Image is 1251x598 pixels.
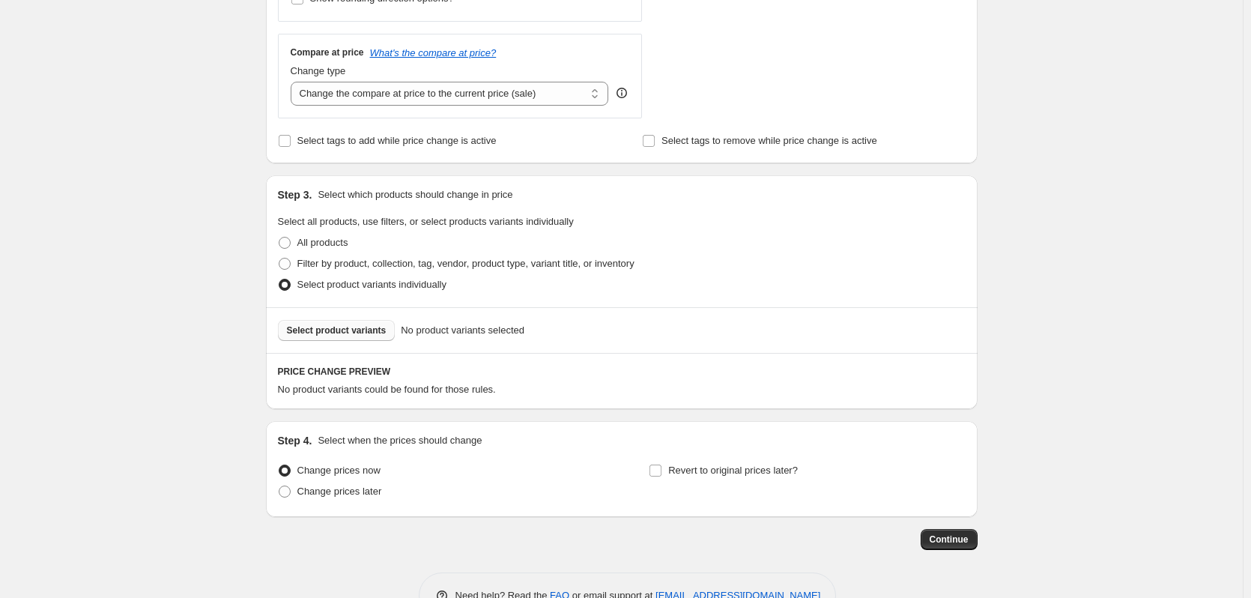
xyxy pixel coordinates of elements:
[297,465,381,476] span: Change prices now
[930,534,969,546] span: Continue
[291,46,364,58] h3: Compare at price
[278,216,574,227] span: Select all products, use filters, or select products variants individually
[291,65,346,76] span: Change type
[278,433,312,448] h2: Step 4.
[278,320,396,341] button: Select product variants
[921,529,978,550] button: Continue
[297,135,497,146] span: Select tags to add while price change is active
[278,366,966,378] h6: PRICE CHANGE PREVIEW
[401,323,524,338] span: No product variants selected
[370,47,497,58] button: What's the compare at price?
[297,258,634,269] span: Filter by product, collection, tag, vendor, product type, variant title, or inventory
[668,465,798,476] span: Revert to original prices later?
[661,135,877,146] span: Select tags to remove while price change is active
[297,279,446,290] span: Select product variants individually
[297,486,382,497] span: Change prices later
[614,85,629,100] div: help
[278,187,312,202] h2: Step 3.
[287,324,387,336] span: Select product variants
[278,384,496,395] span: No product variants could be found for those rules.
[318,187,512,202] p: Select which products should change in price
[297,237,348,248] span: All products
[318,433,482,448] p: Select when the prices should change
